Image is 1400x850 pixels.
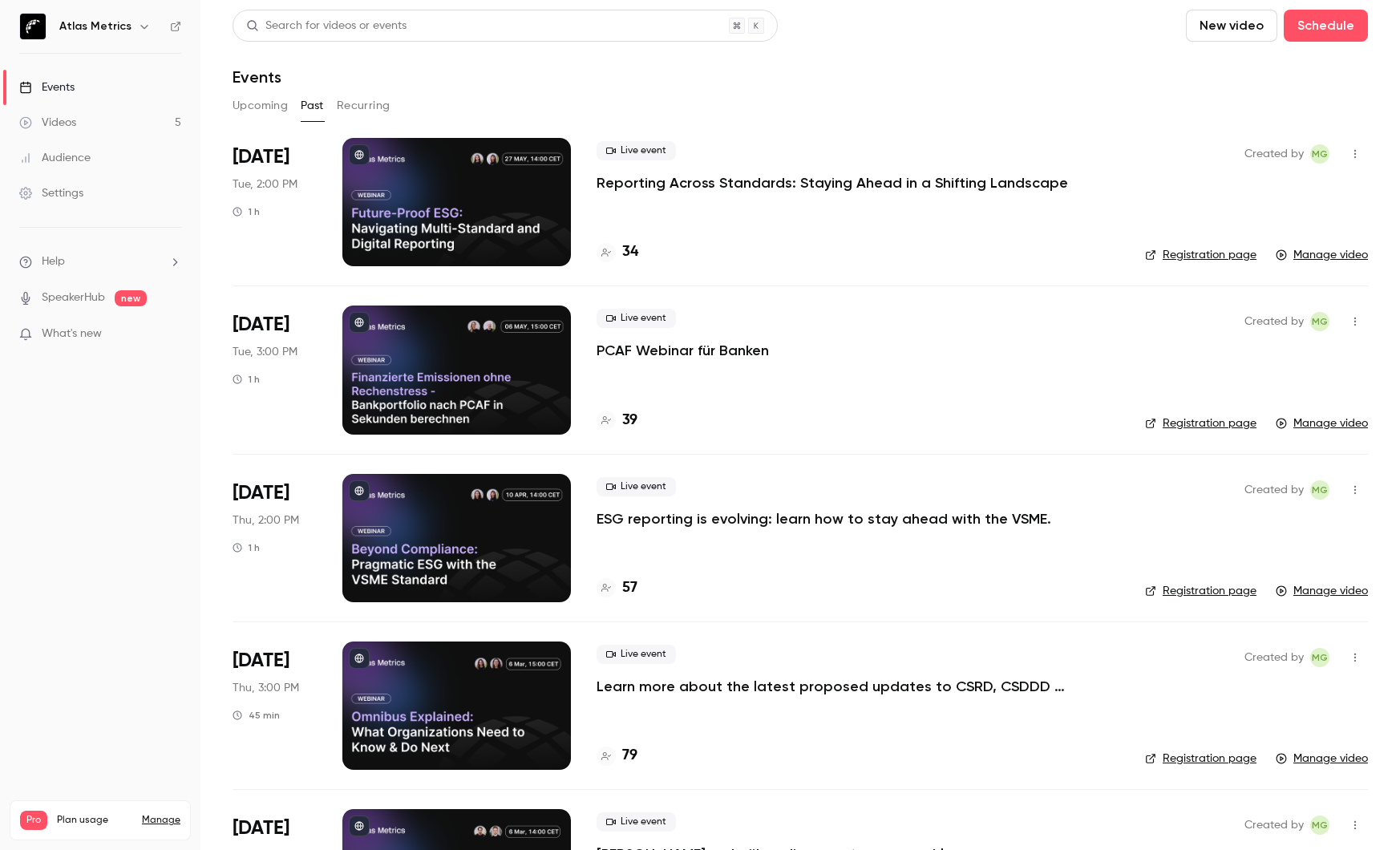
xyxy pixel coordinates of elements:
[19,115,76,131] div: Videos
[337,93,390,119] button: Recurring
[1145,247,1256,263] a: Registration page
[233,680,299,696] span: Thu, 3:00 PM
[1276,247,1368,263] a: Manage video
[233,344,297,360] span: Tue, 3:00 PM
[1284,10,1368,42] button: Schedule
[597,677,1078,696] a: Learn more about the latest proposed updates to CSRD, CSDDD and EU Taxonomy.
[597,309,676,328] span: Live event
[233,474,317,602] div: Apr 10 Thu, 2:00 PM (Europe/Berlin)
[1244,816,1304,835] span: Created by
[233,648,289,674] span: [DATE]
[1276,583,1368,599] a: Manage video
[42,326,102,342] span: What's new
[1312,648,1328,667] span: MG
[233,512,299,528] span: Thu, 2:00 PM
[233,67,281,87] h1: Events
[1310,648,1329,667] span: Maximilian Gampl
[233,176,297,192] span: Tue, 2:00 PM
[1276,415,1368,431] a: Manage video
[597,477,676,496] span: Live event
[622,745,637,767] h4: 79
[19,150,91,166] div: Audience
[233,480,289,506] span: [DATE]
[233,144,289,170] span: [DATE]
[42,289,105,306] a: SpeakerHub
[597,341,769,360] a: PCAF Webinar für Banken
[59,18,132,34] h6: Atlas Metrics
[233,138,317,266] div: May 27 Tue, 2:00 PM (Europe/Berlin)
[597,577,637,599] a: 57
[233,312,289,338] span: [DATE]
[1312,480,1328,500] span: MG
[597,241,638,263] a: 34
[42,253,65,270] span: Help
[1244,312,1304,331] span: Created by
[233,709,280,722] div: 45 min
[301,93,324,119] button: Past
[19,253,181,270] li: help-dropdown-opener
[1145,415,1256,431] a: Registration page
[622,241,638,263] h4: 34
[1310,144,1329,164] span: Maximilian Gampl
[1244,480,1304,500] span: Created by
[1145,751,1256,767] a: Registration page
[233,373,260,386] div: 1 h
[597,410,637,431] a: 39
[1244,648,1304,667] span: Created by
[142,814,180,827] a: Manage
[597,745,637,767] a: 79
[19,79,75,95] div: Events
[57,814,132,827] span: Plan usage
[233,306,317,434] div: May 6 Tue, 3:00 PM (Europe/Berlin)
[597,173,1068,192] a: Reporting Across Standards: Staying Ahead in a Shifting Landscape
[597,645,676,664] span: Live event
[597,812,676,832] span: Live event
[1186,10,1277,42] button: New video
[1312,312,1328,331] span: MG
[233,642,317,770] div: Mar 6 Thu, 3:00 PM (Europe/Berlin)
[246,18,407,34] div: Search for videos or events
[1310,312,1329,331] span: Maximilian Gampl
[20,14,46,39] img: Atlas Metrics
[1276,751,1368,767] a: Manage video
[233,93,288,119] button: Upcoming
[597,509,1051,528] a: ESG reporting is evolving: learn how to stay ahead with the VSME.
[19,185,83,201] div: Settings
[1310,816,1329,835] span: Maximilian Gampl
[20,811,47,830] span: Pro
[1244,144,1304,164] span: Created by
[622,577,637,599] h4: 57
[1145,583,1256,599] a: Registration page
[597,141,676,160] span: Live event
[233,816,289,841] span: [DATE]
[115,290,147,306] span: new
[1310,480,1329,500] span: Maximilian Gampl
[233,205,260,218] div: 1 h
[622,410,637,431] h4: 39
[1312,816,1328,835] span: MG
[233,541,260,554] div: 1 h
[1312,144,1328,164] span: MG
